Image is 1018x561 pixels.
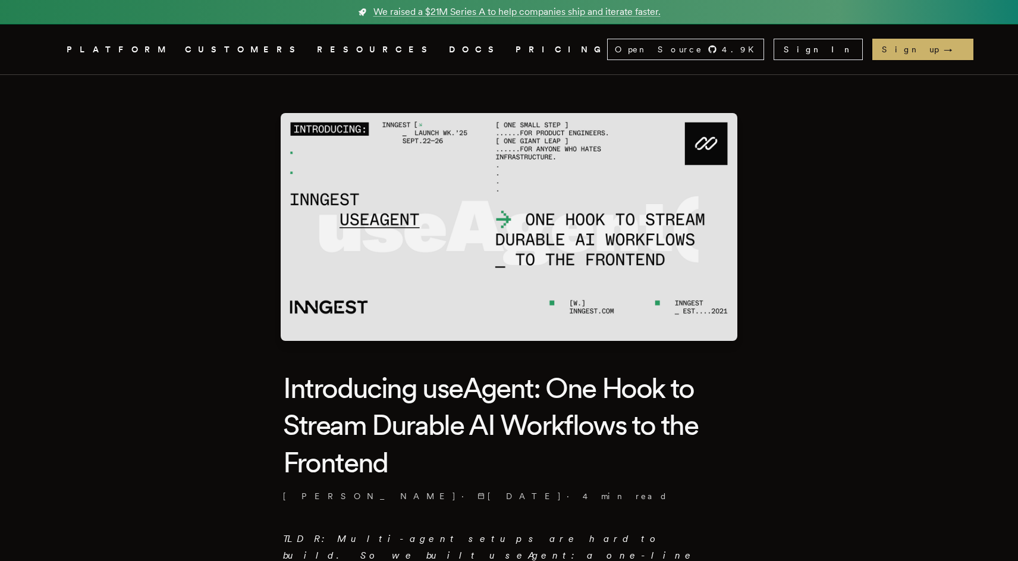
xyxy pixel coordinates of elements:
h1: Introducing useAgent: One Hook to Stream Durable AI Workflows to the Frontend [283,369,735,481]
a: Sign up [872,39,973,60]
span: We raised a $21M Series A to help companies ship and iterate faster. [373,5,661,19]
a: DOCS [449,42,501,57]
span: Open Source [615,43,703,55]
a: CUSTOMERS [185,42,303,57]
a: Sign In [774,39,863,60]
span: → [944,43,964,55]
nav: Global [33,24,985,74]
button: PLATFORM [67,42,171,57]
a: [PERSON_NAME] [283,490,457,502]
button: RESOURCES [317,42,435,57]
span: [DATE] [477,490,562,502]
span: 4.9 K [722,43,761,55]
a: PRICING [516,42,607,57]
span: 4 min read [583,490,668,502]
img: Featured image for Introducing useAgent: One Hook to Stream Durable AI Workflows to the Frontend ... [281,113,737,341]
p: · · [283,490,735,502]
